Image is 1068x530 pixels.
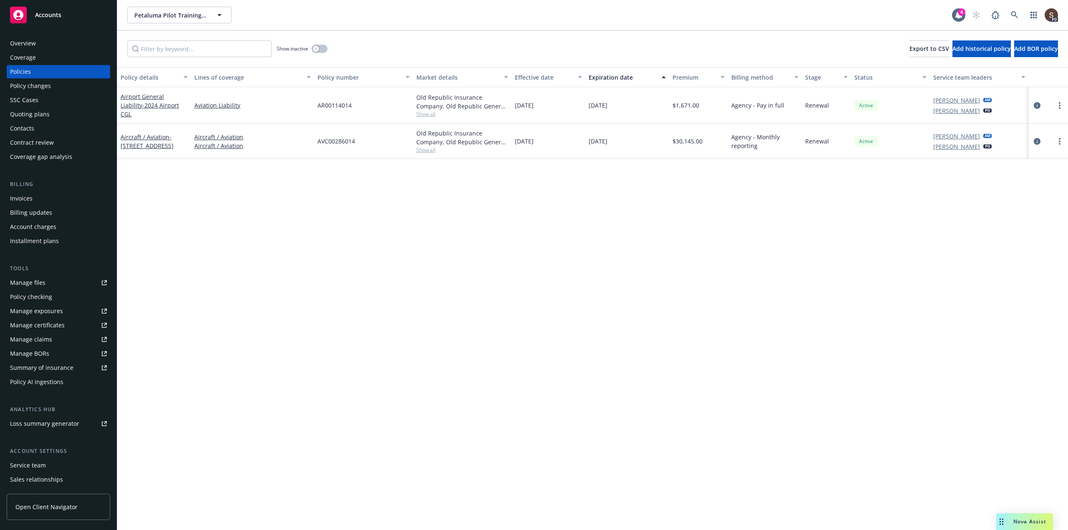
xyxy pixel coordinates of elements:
button: Billing method [728,67,802,87]
a: SSC Cases [7,93,110,107]
div: Old Republic Insurance Company, Old Republic General Insurance Group [416,93,508,111]
div: Effective date [515,73,573,82]
div: Analytics hub [7,405,110,414]
a: Manage files [7,276,110,289]
a: Aircraft / Aviation [194,133,311,141]
div: Overview [10,37,36,50]
button: Status [851,67,930,87]
a: Manage BORs [7,347,110,360]
a: Invoices [7,192,110,205]
span: Nova Assist [1013,518,1046,525]
div: Policy AI ingestions [10,375,63,389]
span: Petaluma Pilot Training Center, Inc. [134,11,207,20]
div: Policy checking [10,290,52,304]
a: Contacts [7,122,110,135]
a: Airport General Liability [121,93,179,118]
a: Account charges [7,220,110,234]
span: Show all [416,146,508,153]
a: Manage claims [7,333,110,346]
span: [DATE] [589,137,607,146]
div: Stage [805,73,839,82]
a: [PERSON_NAME] [933,96,980,105]
span: Show all [416,111,508,118]
span: $30,145.00 [673,137,703,146]
button: Petaluma Pilot Training Center, Inc. [127,7,232,23]
div: Policy changes [10,79,51,93]
div: SSC Cases [10,93,38,107]
div: Contacts [10,122,34,135]
a: Policies [7,65,110,78]
a: Installment plans [7,234,110,248]
div: Account charges [10,220,56,234]
button: Expiration date [585,67,669,87]
span: Add historical policy [952,45,1011,53]
span: AR00114014 [317,101,352,110]
a: Search [1006,7,1023,23]
a: more [1055,136,1065,146]
button: Export to CSV [909,40,949,57]
a: circleInformation [1032,136,1042,146]
a: Accounts [7,3,110,27]
a: Summary of insurance [7,361,110,374]
a: Coverage gap analysis [7,150,110,163]
div: Quoting plans [10,108,50,121]
span: Agency - Monthly reporting [731,133,798,150]
a: more [1055,100,1065,111]
div: Service team leaders [933,73,1016,82]
button: Policy number [314,67,413,87]
a: Loss summary generator [7,417,110,430]
a: Overview [7,37,110,50]
a: Policy AI ingestions [7,375,110,389]
a: circleInformation [1032,100,1042,111]
div: Manage files [10,276,45,289]
div: Invoices [10,192,33,205]
span: - 2024 Airport CGL [121,101,179,118]
div: Policy details [121,73,179,82]
a: Aircraft / Aviation [194,141,311,150]
div: Old Republic Insurance Company, Old Republic General Insurance Group [416,129,508,146]
div: Loss summary generator [10,417,79,430]
span: Manage exposures [7,304,110,318]
span: Open Client Navigator [15,502,78,511]
span: [DATE] [515,137,534,146]
a: Aircraft / Aviation [121,133,174,150]
input: Filter by keyword... [127,40,272,57]
a: Billing updates [7,206,110,219]
span: Add BOR policy [1014,45,1058,53]
span: Export to CSV [909,45,949,53]
button: Market details [413,67,511,87]
div: Account settings [7,447,110,455]
div: Status [854,73,917,82]
div: Coverage [10,51,36,64]
div: Coverage gap analysis [10,150,72,163]
span: Active [858,138,874,145]
button: Policy details [117,67,191,87]
div: Manage BORs [10,347,49,360]
div: Manage exposures [10,304,63,318]
a: Service team [7,459,110,472]
div: Policies [10,65,31,78]
div: Billing method [731,73,789,82]
button: Effective date [511,67,585,87]
button: Nova Assist [996,513,1053,530]
div: Policy number [317,73,400,82]
a: [PERSON_NAME] [933,142,980,151]
a: Manage certificates [7,319,110,332]
span: Agency - Pay in full [731,101,784,110]
div: Billing updates [10,206,52,219]
div: Summary of insurance [10,361,73,374]
a: Switch app [1025,7,1042,23]
span: [DATE] [589,101,607,110]
span: [DATE] [515,101,534,110]
span: Accounts [35,12,61,18]
span: Renewal [805,137,829,146]
button: Premium [669,67,728,87]
span: Renewal [805,101,829,110]
a: [PERSON_NAME] [933,132,980,141]
a: Report a Bug [987,7,1004,23]
div: Expiration date [589,73,657,82]
div: 4 [958,8,965,16]
div: Manage certificates [10,319,65,332]
a: Coverage [7,51,110,64]
a: Aviation Liability [194,101,311,110]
